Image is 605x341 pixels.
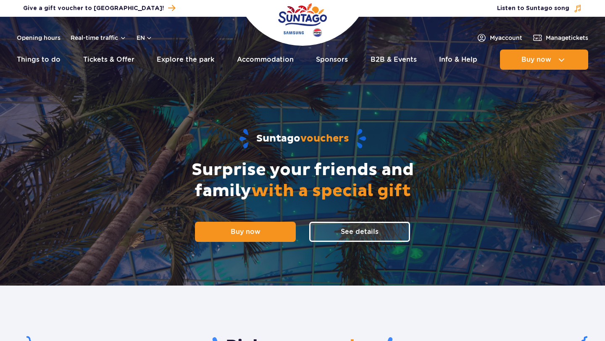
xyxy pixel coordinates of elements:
[157,50,214,70] a: Explore the park
[17,50,60,70] a: Things to do
[341,228,379,236] span: See details
[23,3,175,14] a: Give a gift voucher to [GEOGRAPHIC_DATA]!
[195,222,296,242] a: Buy now
[300,132,349,144] span: vouchers
[251,181,411,202] span: with a special gift
[500,50,588,70] button: Buy now
[497,4,569,13] span: Listen to Suntago song
[155,160,450,202] h2: Surprise your friends and family
[17,34,60,42] a: Opening hours
[439,50,477,70] a: Info & Help
[32,128,573,150] h1: Suntago
[546,34,588,42] span: Manage tickets
[371,50,417,70] a: B2B & Events
[490,34,522,42] span: My account
[137,34,153,42] button: en
[23,4,164,13] span: Give a gift voucher to [GEOGRAPHIC_DATA]!
[83,50,134,70] a: Tickets & Offer
[476,33,522,43] a: Myaccount
[497,4,582,13] button: Listen to Suntago song
[521,56,551,63] span: Buy now
[532,33,588,43] a: Managetickets
[231,228,260,236] span: Buy now
[309,222,410,242] a: See details
[316,50,348,70] a: Sponsors
[237,50,294,70] a: Accommodation
[71,34,126,41] button: Real-time traffic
